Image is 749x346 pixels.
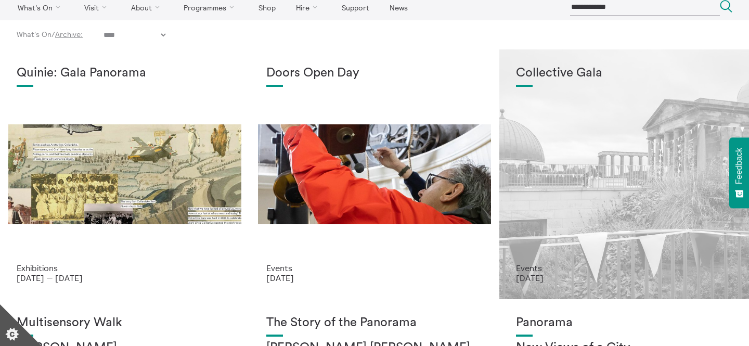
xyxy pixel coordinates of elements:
button: Feedback - Show survey [729,137,749,208]
a: Sally Jubb Doors Open Day Events [DATE] [250,49,499,299]
h1: Multisensory Walk [17,316,233,330]
h1: Quinie: Gala Panorama [17,66,233,81]
p: Events [516,263,732,273]
p: Exhibitions [17,263,233,273]
a: Archive: [55,30,83,39]
a: Collective Gala 2023. Image credit Sally Jubb. Collective Gala Events [DATE] [499,49,749,299]
p: Events [266,263,483,273]
a: What's On [17,30,51,39]
h1: The Story of the Panorama [266,316,483,330]
h1: Doors Open Day [266,66,483,81]
span: Feedback [734,148,744,184]
p: [DATE] [266,273,483,283]
h1: Panorama [516,316,732,330]
p: [DATE] [516,273,732,283]
h1: Collective Gala [516,66,732,81]
p: [DATE] — [DATE] [17,273,233,283]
